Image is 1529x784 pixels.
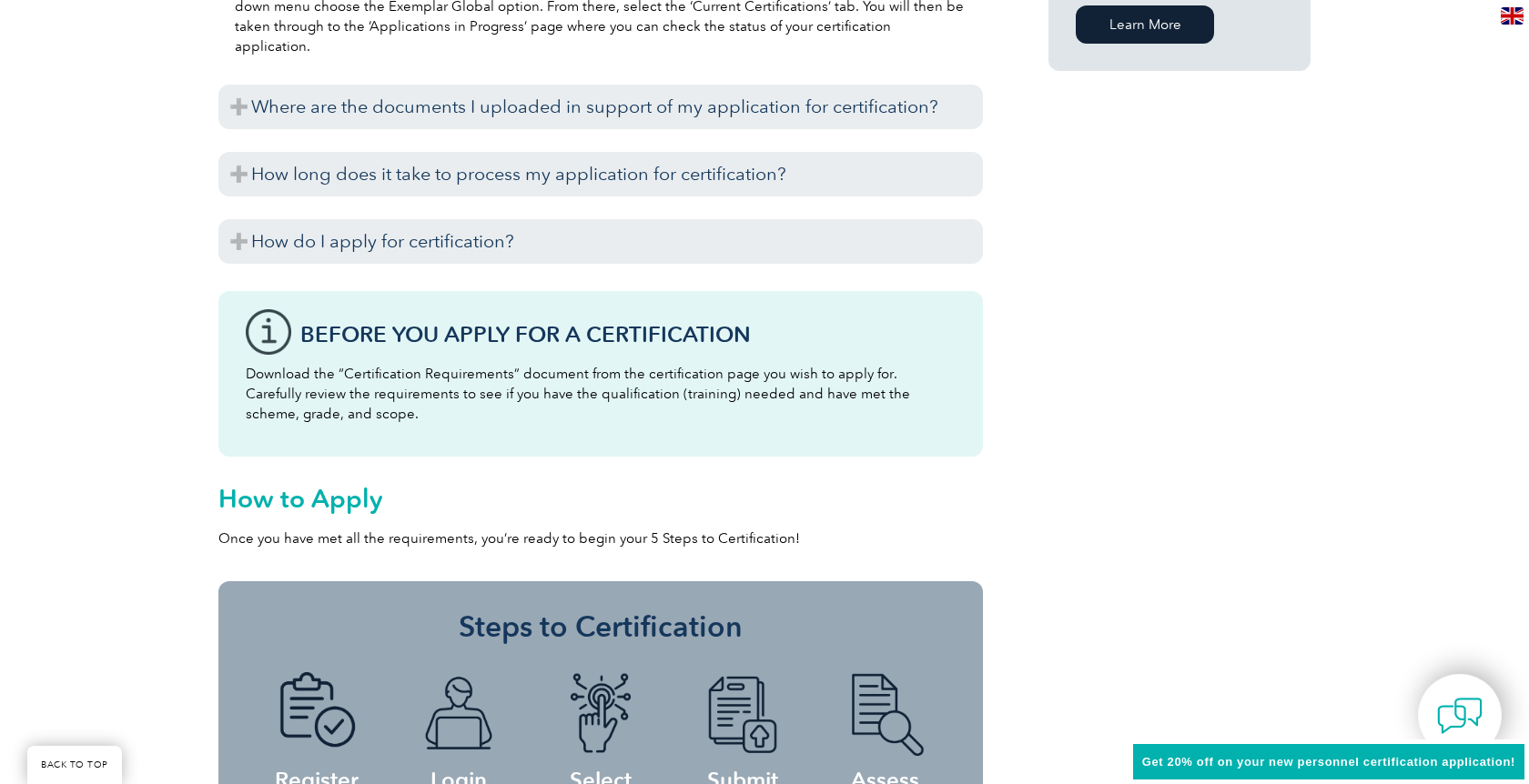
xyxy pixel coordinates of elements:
span: Get 20% off on your new personnel certification application! [1142,755,1515,769]
img: icon-blue-finger-button.png [551,672,651,756]
a: BACK TO TOP [27,746,122,784]
img: en [1501,7,1524,25]
h3: Where are the documents I uploaded in support of my application for certification? [218,85,983,129]
p: Download the “Certification Requirements” document from the certification page you wish to apply ... [246,364,956,424]
p: Once you have met all the requirements, you’re ready to begin your 5 Steps to Certification! [218,528,983,548]
img: icon-blue-laptop-male.png [409,672,509,756]
img: icon-blue-doc-tick.png [267,672,367,756]
h3: Steps to Certification [246,608,956,645]
img: contact-chat.png [1437,693,1483,739]
h3: How do I apply for certification? [218,219,983,264]
a: Learn More [1076,5,1214,44]
h3: How long does it take to process my application for certification? [218,152,983,196]
img: icon-blue-doc-arrow.png [693,672,793,756]
h3: Before You Apply For a Certification [300,323,956,346]
h2: How to Apply [218,484,983,513]
img: icon-blue-doc-search.png [835,672,935,756]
